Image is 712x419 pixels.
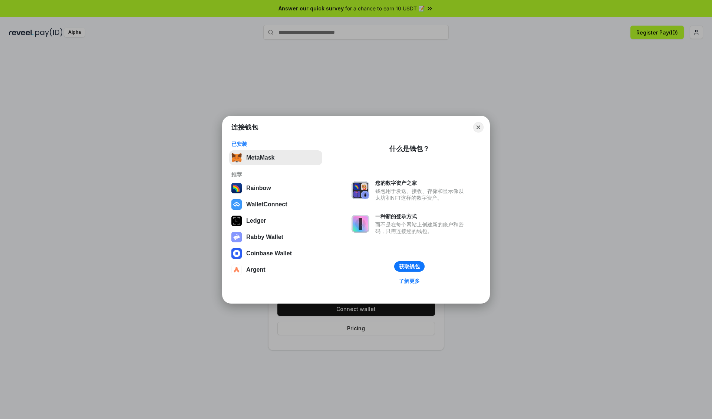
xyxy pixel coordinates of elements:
[246,154,274,161] div: MetaMask
[246,201,287,208] div: WalletConnect
[395,276,424,286] a: 了解更多
[246,234,283,240] div: Rabby Wallet
[375,213,467,220] div: 一种新的登录方式
[229,262,322,277] button: Argent
[352,181,369,199] img: svg+xml,%3Csvg%20xmlns%3D%22http%3A%2F%2Fwww.w3.org%2F2000%2Fsvg%22%20fill%3D%22none%22%20viewBox...
[389,144,429,153] div: 什么是钱包？
[246,250,292,257] div: Coinbase Wallet
[246,185,271,192] div: Rainbow
[231,216,242,226] img: svg+xml,%3Csvg%20xmlns%3D%22http%3A%2F%2Fwww.w3.org%2F2000%2Fsvg%22%20width%3D%2228%22%20height%3...
[375,180,467,186] div: 您的数字资产之家
[246,266,266,273] div: Argent
[246,217,266,224] div: Ledger
[231,153,242,163] img: svg+xml,%3Csvg%20fill%3D%22none%22%20height%3D%2233%22%20viewBox%3D%220%200%2035%2033%22%20width%...
[231,171,320,178] div: 推荐
[399,263,420,270] div: 获取钱包
[231,183,242,193] img: svg+xml,%3Csvg%20width%3D%22120%22%20height%3D%22120%22%20viewBox%3D%220%200%20120%20120%22%20fil...
[231,248,242,259] img: svg+xml,%3Csvg%20width%3D%2228%22%20height%3D%2228%22%20viewBox%3D%220%200%2028%2028%22%20fill%3D...
[352,215,369,233] img: svg+xml,%3Csvg%20xmlns%3D%22http%3A%2F%2Fwww.w3.org%2F2000%2Fsvg%22%20fill%3D%22none%22%20viewBox...
[394,261,425,272] button: 获取钱包
[229,181,322,196] button: Rainbow
[231,199,242,210] img: svg+xml,%3Csvg%20width%3D%2228%22%20height%3D%2228%22%20viewBox%3D%220%200%2028%2028%22%20fill%3D...
[229,197,322,212] button: WalletConnect
[231,232,242,242] img: svg+xml,%3Csvg%20xmlns%3D%22http%3A%2F%2Fwww.w3.org%2F2000%2Fsvg%22%20fill%3D%22none%22%20viewBox...
[231,265,242,275] img: svg+xml,%3Csvg%20width%3D%2228%22%20height%3D%2228%22%20viewBox%3D%220%200%2028%2028%22%20fill%3D...
[229,213,322,228] button: Ledger
[229,150,322,165] button: MetaMask
[231,123,258,132] h1: 连接钱包
[375,188,467,201] div: 钱包用于发送、接收、存储和显示像以太坊和NFT这样的数字资产。
[399,278,420,284] div: 了解更多
[231,141,320,147] div: 已安装
[375,221,467,235] div: 而不是在每个网站上创建新的账户和密码，只需连接您的钱包。
[473,122,484,132] button: Close
[229,246,322,261] button: Coinbase Wallet
[229,230,322,245] button: Rabby Wallet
